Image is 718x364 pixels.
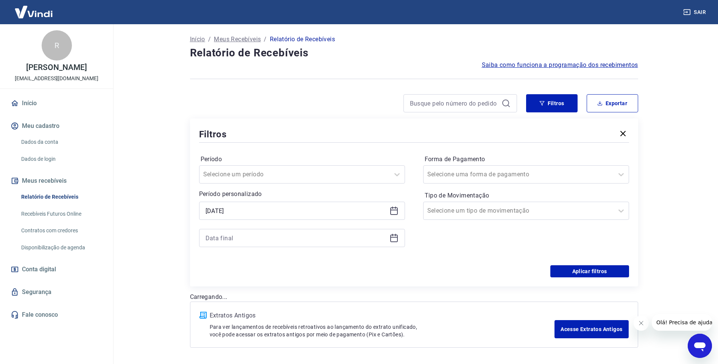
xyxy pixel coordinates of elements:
a: Dados da conta [18,134,104,150]
iframe: Botão para abrir a janela de mensagens [688,334,712,358]
a: Saiba como funciona a programação dos recebimentos [482,61,638,70]
iframe: Mensagem da empresa [652,314,712,331]
button: Meus recebíveis [9,173,104,189]
button: Exportar [587,94,638,112]
a: Segurança [9,284,104,300]
h5: Filtros [199,128,227,140]
span: Conta digital [22,264,56,275]
label: Tipo de Movimentação [425,191,628,200]
p: Extratos Antigos [210,311,555,320]
a: Relatório de Recebíveis [18,189,104,205]
a: Conta digital [9,261,104,278]
a: Início [9,95,104,112]
input: Busque pelo número do pedido [410,98,498,109]
a: Meus Recebíveis [214,35,261,44]
a: Dados de login [18,151,104,167]
a: Disponibilização de agenda [18,240,104,255]
input: Data final [206,232,386,244]
span: Olá! Precisa de ajuda? [5,5,64,11]
a: Início [190,35,205,44]
p: / [208,35,211,44]
p: Para ver lançamentos de recebíveis retroativos ao lançamento do extrato unificado, você pode aces... [210,323,555,338]
p: Relatório de Recebíveis [270,35,335,44]
a: Recebíveis Futuros Online [18,206,104,222]
p: Período personalizado [199,190,405,199]
iframe: Fechar mensagem [634,316,649,331]
p: [EMAIL_ADDRESS][DOMAIN_NAME] [15,75,98,82]
button: Filtros [526,94,578,112]
p: [PERSON_NAME] [26,64,87,72]
img: ícone [199,312,207,319]
a: Contratos com credores [18,223,104,238]
p: / [264,35,266,44]
h4: Relatório de Recebíveis [190,45,638,61]
a: Acesse Extratos Antigos [554,320,628,338]
label: Forma de Pagamento [425,155,628,164]
img: Vindi [9,0,58,23]
div: R [42,30,72,61]
button: Sair [682,5,709,19]
input: Data inicial [206,205,386,216]
p: Carregando... [190,292,638,302]
button: Aplicar filtros [550,265,629,277]
a: Fale conosco [9,306,104,323]
button: Meu cadastro [9,118,104,134]
label: Período [201,155,403,164]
